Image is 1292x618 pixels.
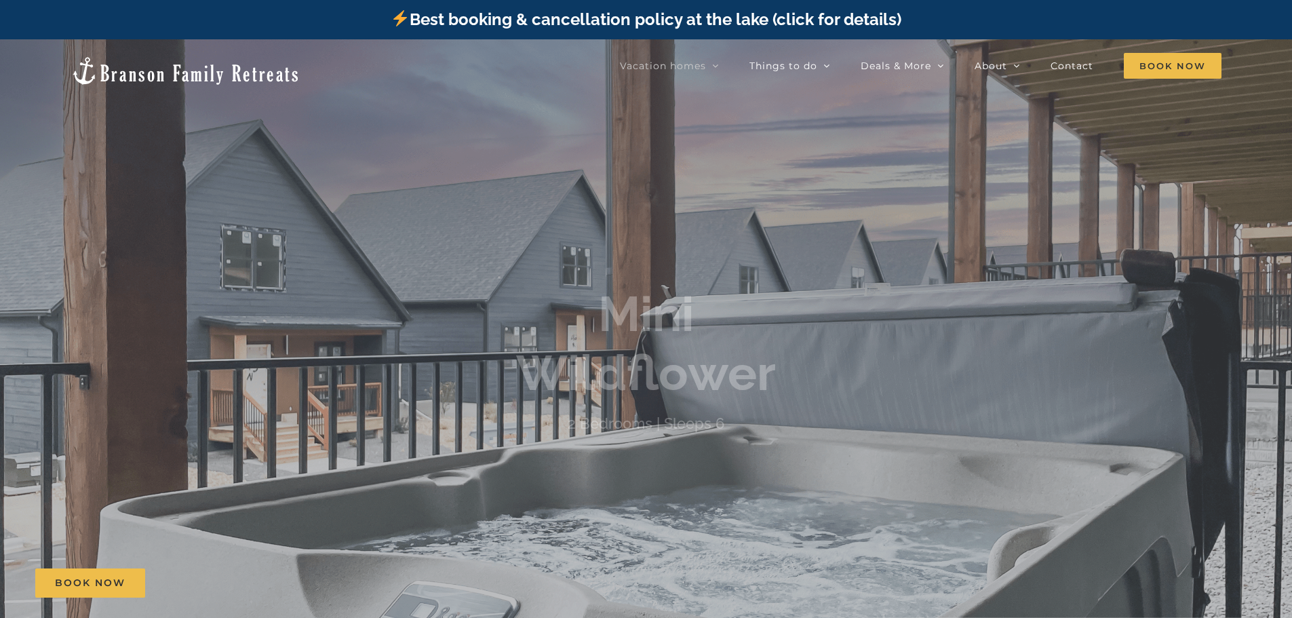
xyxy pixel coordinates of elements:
a: Book Now [35,568,145,598]
img: Branson Family Retreats Logo [71,56,300,86]
a: Deals & More [861,52,944,79]
img: ⚡️ [392,10,408,26]
span: Vacation homes [620,61,706,71]
a: Things to do [749,52,830,79]
a: About [975,52,1020,79]
span: Things to do [749,61,817,71]
span: Contact [1051,61,1093,71]
span: Deals & More [861,61,931,71]
nav: Main Menu [620,52,1221,79]
span: Book Now [1124,53,1221,79]
span: About [975,61,1007,71]
a: Best booking & cancellation policy at the lake (click for details) [391,9,901,29]
span: Book Now [55,577,125,589]
a: Vacation homes [620,52,719,79]
h4: 2 Bedrooms | Sleeps 6 [568,414,724,432]
a: Contact [1051,52,1093,79]
b: Mini Wildflower [516,286,776,402]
